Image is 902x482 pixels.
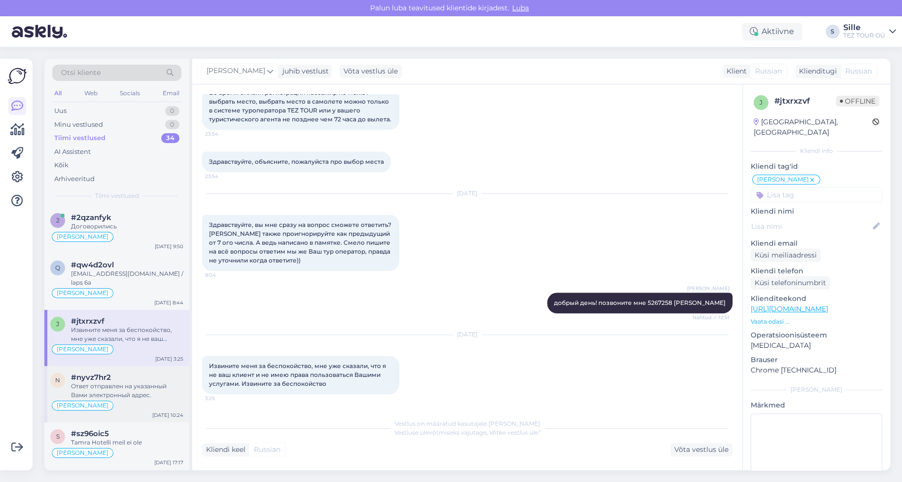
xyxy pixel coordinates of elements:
[155,355,183,363] div: [DATE] 3:25
[751,147,882,155] div: Kliendi info
[826,25,839,38] div: S
[209,362,387,387] span: Извините меня за беспокойство, мне уже сказали, что я не ваш клиент и не имею права пользоваться ...
[554,299,726,306] span: добрый день! позвоните мне 5267258 [PERSON_NAME]
[751,400,882,410] p: Märkmed
[836,96,879,107] span: Offline
[751,385,882,394] div: [PERSON_NAME]
[754,117,872,138] div: [GEOGRAPHIC_DATA], [GEOGRAPHIC_DATA]
[278,66,329,76] div: juhib vestlust
[395,420,540,427] span: Vestlus on määratud kasutajale [PERSON_NAME]
[54,160,69,170] div: Kõik
[165,106,179,116] div: 0
[751,294,882,304] p: Klienditeekond
[202,189,732,198] div: [DATE]
[57,234,108,240] span: [PERSON_NAME]
[71,382,183,400] div: Ответ отправлен на указанный Вами электронный адрес.
[751,304,828,313] a: [URL][DOMAIN_NAME]
[751,221,871,232] input: Lisa nimi
[71,326,183,343] div: Извините меня за беспокойство, мне уже сказали, что я не ваш клиент и не имею права пользоваться ...
[774,95,836,107] div: # jtxrxzvf
[670,443,732,456] div: Võta vestlus üle
[154,459,183,466] div: [DATE] 17:17
[693,314,729,321] span: Nähtud ✓ 12:51
[71,222,183,231] div: Договорились
[71,438,183,447] div: Tamra Hotelli meil ei ole
[54,147,91,157] div: AI Assistent
[751,330,882,340] p: Operatsioonisüsteem
[843,32,885,39] div: TEZ TOUR OÜ
[155,243,183,250] div: [DATE] 9:50
[254,445,280,455] span: Russian
[154,299,183,306] div: [DATE] 8:44
[209,221,393,264] span: Здравствуйте, вы мне сразу на вопрос сможете ответить? [PERSON_NAME] также проигнорируйте как пре...
[56,217,60,224] span: 2
[723,66,747,76] div: Klient
[751,317,882,326] p: Vaata edasi ...
[202,330,732,339] div: [DATE]
[57,450,108,456] span: [PERSON_NAME]
[757,177,809,183] span: [PERSON_NAME]
[751,206,882,217] p: Kliendi nimi
[54,174,95,184] div: Arhiveeritud
[845,66,872,76] span: Russian
[751,187,882,202] input: Lisa tag
[71,373,111,382] span: #nyvz7hr2
[205,130,242,138] span: 23:54
[52,87,64,100] div: All
[340,65,402,78] div: Võta vestlus üle
[795,66,837,76] div: Klienditugi
[509,3,532,12] span: Luba
[71,260,114,269] span: #qw4d2ovl
[71,269,183,287] div: [EMAIL_ADDRESS][DOMAIN_NAME] / laps 6a
[755,66,782,76] span: Russian
[55,376,60,384] span: n
[165,120,179,130] div: 0
[161,87,181,100] div: Email
[152,411,183,419] div: [DATE] 10:24
[202,445,245,455] div: Kliendi keel
[71,429,109,438] span: #sz96oic5
[57,290,108,296] span: [PERSON_NAME]
[8,67,27,85] img: Askly Logo
[486,429,541,436] i: „Võtke vestlus üle”
[118,87,142,100] div: Socials
[742,23,802,40] div: Aktiivne
[161,133,179,143] div: 34
[56,433,60,440] span: s
[751,266,882,276] p: Kliendi telefon
[760,99,763,106] span: j
[843,24,896,39] a: SilleTEZ TOUR OÜ
[57,403,108,408] span: [PERSON_NAME]
[209,158,384,165] span: Здравствуйте, объясните, пожалуйста про выбор места
[95,191,139,200] span: Tiimi vestlused
[71,317,104,326] span: #jtxrxzvf
[54,133,105,143] div: Tiimi vestlused
[205,173,242,180] span: 23:54
[751,365,882,375] p: Chrome [TECHNICAL_ID]
[56,320,59,328] span: j
[54,120,103,130] div: Minu vestlused
[54,106,67,116] div: Uus
[61,68,101,78] span: Otsi kliente
[751,161,882,172] p: Kliendi tag'id
[205,271,242,279] span: 9:04
[82,87,100,100] div: Web
[843,24,885,32] div: Sille
[751,238,882,249] p: Kliendi email
[687,285,729,292] span: [PERSON_NAME]
[751,249,821,262] div: Küsi meiliaadressi
[751,276,830,290] div: Küsi telefoninumbrit
[55,264,60,271] span: q
[751,340,882,351] p: [MEDICAL_DATA]
[205,395,242,402] span: 3:25
[71,213,111,222] span: #2qzanfyk
[394,429,541,436] span: Vestluse ülevõtmiseks vajutage
[207,66,265,76] span: [PERSON_NAME]
[57,346,108,352] span: [PERSON_NAME]
[751,355,882,365] p: Brauser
